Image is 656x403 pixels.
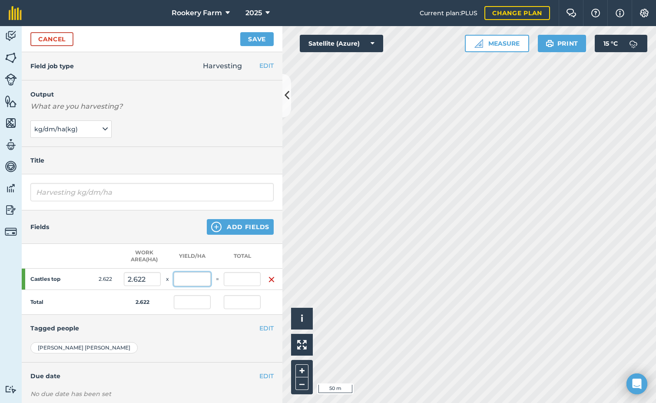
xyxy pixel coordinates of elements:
[5,117,17,130] img: svg+xml;base64,PHN2ZyB4bWxucz0iaHR0cDovL3d3dy53My5vcmcvMjAwMC9zdmciIHdpZHRoPSI1NiIgaGVpZ2h0PSI2MC...
[34,124,80,134] span: kg/dm/ha ( kg )
[295,364,308,377] button: +
[538,35,586,52] button: Print
[30,299,43,305] strong: Total
[172,8,222,18] span: Rookery Farm
[136,299,149,305] strong: 2.622
[639,9,649,17] img: A cog icon
[5,203,17,216] img: svg+xml;base64,PD94bWwgdmVyc2lvbj0iMS4wIiBlbmNvZGluZz0idXRmLTgiPz4KPCEtLSBHZW5lcmF0b3I6IEFkb2JlIE...
[30,342,138,353] div: [PERSON_NAME] [PERSON_NAME]
[291,308,313,330] button: i
[625,35,642,52] img: svg+xml;base64,PD94bWwgdmVyc2lvbj0iMS4wIiBlbmNvZGluZz0idXRmLTgiPz4KPCEtLSBHZW5lcmF0b3I6IEFkb2JlIE...
[30,102,123,110] em: What are you harvesting?
[30,222,49,232] h4: Fields
[420,8,477,18] span: Current plan : PLUS
[566,9,576,17] img: Two speech bubbles overlapping with the left bubble in the forefront
[259,323,274,333] button: EDIT
[474,39,483,48] img: Ruler icon
[616,8,624,18] img: svg+xml;base64,PHN2ZyB4bWxucz0iaHR0cDovL3d3dy53My5vcmcvMjAwMC9zdmciIHdpZHRoPSIxNyIgaGVpZ2h0PSIxNy...
[268,274,275,285] img: svg+xml;base64,PHN2ZyB4bWxucz0iaHR0cDovL3d3dy53My5vcmcvMjAwMC9zdmciIHdpZHRoPSIxNiIgaGVpZ2h0PSIyNC...
[245,8,262,18] span: 2025
[30,276,71,283] strong: Castles top
[484,6,550,20] a: Change plan
[590,9,601,17] img: A question mark icon
[211,222,222,232] img: svg+xml;base64,PHN2ZyB4bWxucz0iaHR0cDovL3d3dy53My5vcmcvMjAwMC9zdmciIHdpZHRoPSIxNCIgaGVpZ2h0PSIyNC...
[174,244,211,269] th: Yield / Ha
[30,89,274,100] h4: Output
[240,32,274,46] button: Save
[5,138,17,151] img: svg+xml;base64,PD94bWwgdmVyc2lvbj0iMS4wIiBlbmNvZGluZz0idXRmLTgiPz4KPCEtLSBHZW5lcmF0b3I6IEFkb2JlIE...
[626,373,647,394] div: Open Intercom Messenger
[5,226,17,238] img: svg+xml;base64,PD94bWwgdmVyc2lvbj0iMS4wIiBlbmNvZGluZz0idXRmLTgiPz4KPCEtLSBHZW5lcmF0b3I6IEFkb2JlIE...
[30,371,274,381] h4: Due date
[546,38,554,49] img: svg+xml;base64,PHN2ZyB4bWxucz0iaHR0cDovL3d3dy53My5vcmcvMjAwMC9zdmciIHdpZHRoPSIxOSIgaGVpZ2h0PSIyNC...
[5,51,17,64] img: svg+xml;base64,PHN2ZyB4bWxucz0iaHR0cDovL3d3dy53My5vcmcvMjAwMC9zdmciIHdpZHRoPSI1NiIgaGVpZ2h0PSI2MC...
[30,323,274,333] h4: Tagged people
[5,182,17,195] img: svg+xml;base64,PD94bWwgdmVyc2lvbj0iMS4wIiBlbmNvZGluZz0idXRmLTgiPz4KPCEtLSBHZW5lcmF0b3I6IEFkb2JlIE...
[465,35,529,52] button: Measure
[259,371,274,381] button: EDIT
[295,377,308,390] button: –
[211,269,224,290] td: =
[30,390,274,398] div: No due date has been set
[259,61,274,70] button: EDIT
[5,385,17,393] img: svg+xml;base64,PD94bWwgdmVyc2lvbj0iMS4wIiBlbmNvZGluZz0idXRmLTgiPz4KPCEtLSBHZW5lcmF0b3I6IEFkb2JlIE...
[87,269,124,290] td: 2.622
[595,35,647,52] button: 15 °C
[5,160,17,173] img: svg+xml;base64,PD94bWwgdmVyc2lvbj0iMS4wIiBlbmNvZGluZz0idXRmLTgiPz4KPCEtLSBHZW5lcmF0b3I6IEFkb2JlIE...
[124,244,161,269] th: Work area ( Ha )
[161,269,174,290] td: x
[5,95,17,108] img: svg+xml;base64,PHN2ZyB4bWxucz0iaHR0cDovL3d3dy53My5vcmcvMjAwMC9zdmciIHdpZHRoPSI1NiIgaGVpZ2h0PSI2MC...
[224,244,261,269] th: Total
[30,120,112,138] button: kg/dm/ha(kg)
[30,183,274,201] input: What needs doing?
[5,73,17,86] img: svg+xml;base64,PD94bWwgdmVyc2lvbj0iMS4wIiBlbmNvZGluZz0idXRmLTgiPz4KPCEtLSBHZW5lcmF0b3I6IEFkb2JlIE...
[5,30,17,43] img: svg+xml;base64,PD94bWwgdmVyc2lvbj0iMS4wIiBlbmNvZGluZz0idXRmLTgiPz4KPCEtLSBHZW5lcmF0b3I6IEFkb2JlIE...
[30,156,274,165] h4: Title
[297,340,307,350] img: Four arrows, one pointing top left, one top right, one bottom right and the last bottom left
[300,35,383,52] button: Satellite (Azure)
[30,32,73,46] a: Cancel
[603,35,618,52] span: 15 ° C
[9,6,22,20] img: fieldmargin Logo
[30,61,74,71] h4: Field job type
[203,62,242,70] span: Harvesting
[301,313,303,324] span: i
[207,219,274,235] button: Add Fields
